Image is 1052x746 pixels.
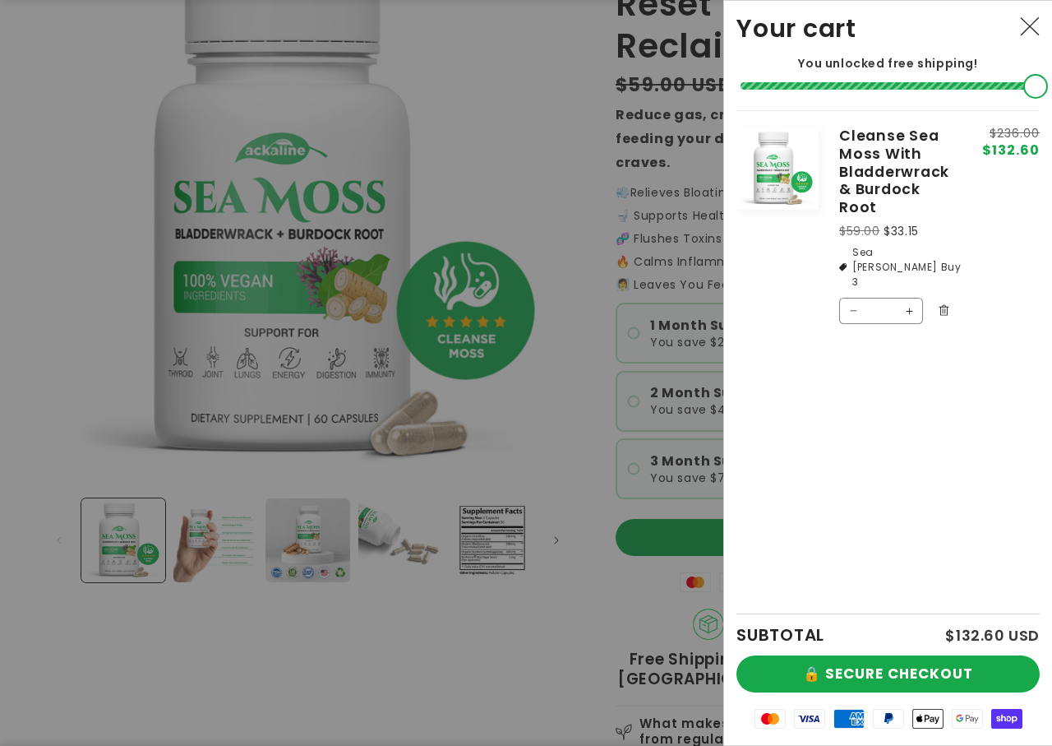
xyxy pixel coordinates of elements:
[736,656,1040,693] button: 🔒 SECURE CHECKOUT
[736,627,824,643] h2: SUBTOTAL
[884,223,919,239] strong: $33.15
[1012,9,1048,45] button: Close
[839,223,880,239] s: $59.00
[736,13,856,44] h2: Your cart
[945,628,1040,643] p: $132.60 USD
[839,245,962,290] li: Sea [PERSON_NAME] Buy 3
[839,245,962,290] ul: Discount
[982,144,1040,157] span: $132.60
[931,299,956,323] button: Remove Cleanse Sea Moss With Bladderwrack & Burdock Root
[982,127,1040,139] s: $236.00
[839,127,962,216] a: Cleanse Sea Moss With Bladderwrack & Burdock Root
[736,56,1040,71] p: You unlocked free shipping!
[866,298,896,324] input: Quantity for Cleanse Sea Moss With Bladderwrack &amp; Burdock Root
